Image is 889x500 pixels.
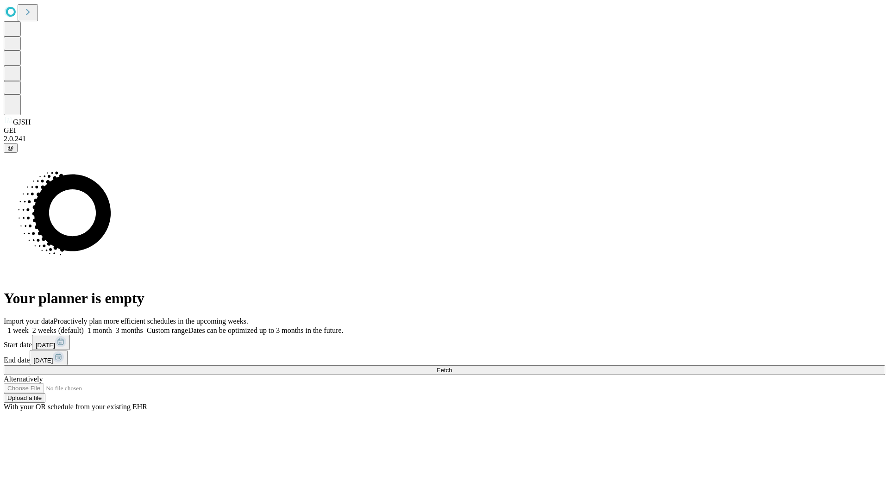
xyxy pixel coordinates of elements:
span: 3 months [116,326,143,334]
button: Upload a file [4,393,45,403]
span: 1 week [7,326,29,334]
h1: Your planner is empty [4,290,885,307]
span: GJSH [13,118,31,126]
span: 2 weeks (default) [32,326,84,334]
span: Import your data [4,317,54,325]
span: Proactively plan more efficient schedules in the upcoming weeks. [54,317,248,325]
div: Start date [4,335,885,350]
span: Dates can be optimized up to 3 months in the future. [188,326,343,334]
div: GEI [4,126,885,135]
span: [DATE] [36,342,55,349]
span: Alternatively [4,375,43,383]
span: 1 month [88,326,112,334]
span: @ [7,144,14,151]
span: [DATE] [33,357,53,364]
div: 2.0.241 [4,135,885,143]
button: @ [4,143,18,153]
div: End date [4,350,885,365]
button: [DATE] [32,335,70,350]
span: Fetch [437,367,452,374]
span: With your OR schedule from your existing EHR [4,403,147,411]
button: Fetch [4,365,885,375]
button: [DATE] [30,350,68,365]
span: Custom range [147,326,188,334]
